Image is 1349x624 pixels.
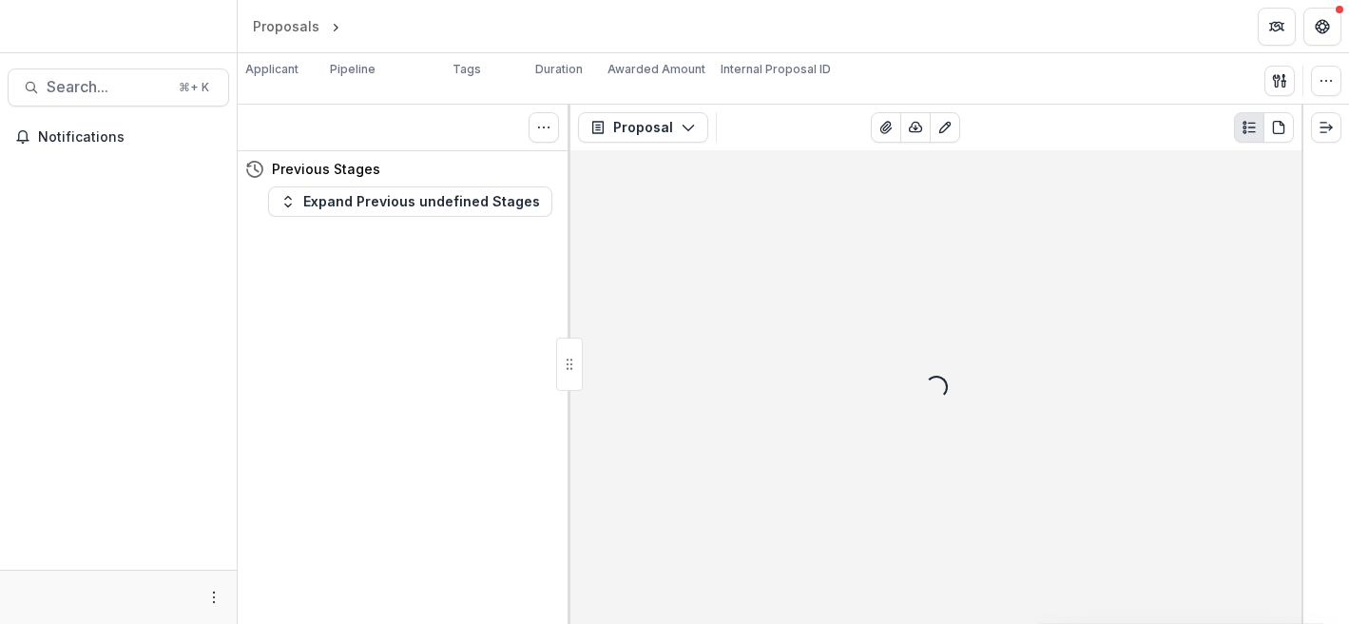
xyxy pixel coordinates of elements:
[8,68,229,107] button: Search...
[38,129,222,146] span: Notifications
[330,61,376,78] p: Pipeline
[578,112,708,143] button: Proposal
[453,61,481,78] p: Tags
[535,61,583,78] p: Duration
[245,61,299,78] p: Applicant
[721,61,831,78] p: Internal Proposal ID
[202,586,225,609] button: More
[253,16,319,36] div: Proposals
[245,12,425,40] nav: breadcrumb
[1263,112,1294,143] button: PDF view
[47,78,167,96] span: Search...
[8,122,229,152] button: Notifications
[930,112,960,143] button: Edit as form
[1258,8,1296,46] button: Partners
[175,77,213,98] div: ⌘ + K
[1234,112,1264,143] button: Plaintext view
[245,12,327,40] a: Proposals
[871,112,901,143] button: View Attached Files
[268,186,552,217] button: Expand Previous undefined Stages
[529,112,559,143] button: Toggle View Cancelled Tasks
[1311,112,1341,143] button: Expand right
[607,61,705,78] p: Awarded Amount
[1303,8,1341,46] button: Get Help
[272,159,380,179] h4: Previous Stages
